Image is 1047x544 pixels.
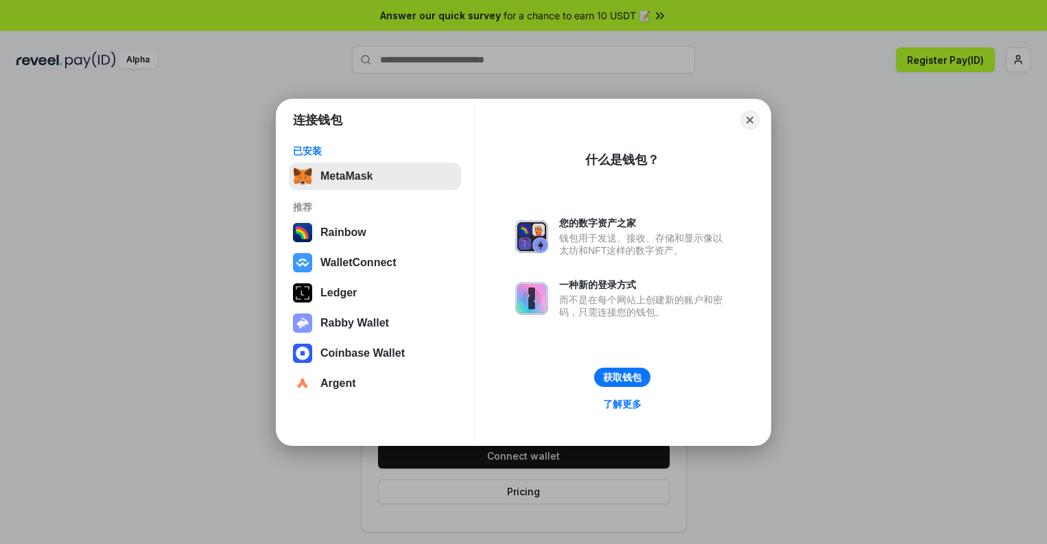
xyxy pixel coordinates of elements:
img: svg+xml,%3Csvg%20width%3D%2228%22%20height%3D%2228%22%20viewBox%3D%220%200%2028%2028%22%20fill%3D... [293,253,312,272]
div: 什么是钱包？ [585,152,659,168]
button: Ledger [289,279,461,307]
button: WalletConnect [289,249,461,276]
div: 已安装 [293,145,457,157]
img: svg+xml,%3Csvg%20width%3D%2228%22%20height%3D%2228%22%20viewBox%3D%220%200%2028%2028%22%20fill%3D... [293,344,312,363]
div: 而不是在每个网站上创建新的账户和密码，只需连接您的钱包。 [559,294,729,318]
button: MetaMask [289,163,461,190]
div: 了解更多 [603,398,642,410]
img: svg+xml,%3Csvg%20fill%3D%22none%22%20height%3D%2233%22%20viewBox%3D%220%200%2035%2033%22%20width%... [293,167,312,186]
div: Argent [320,377,356,390]
div: Rabby Wallet [320,317,389,329]
div: Coinbase Wallet [320,347,405,359]
div: 获取钱包 [603,371,642,383]
img: svg+xml,%3Csvg%20xmlns%3D%22http%3A%2F%2Fwww.w3.org%2F2000%2Fsvg%22%20width%3D%2228%22%20height%3... [293,283,312,303]
div: 一种新的登录方式 [559,279,729,291]
img: svg+xml,%3Csvg%20xmlns%3D%22http%3A%2F%2Fwww.w3.org%2F2000%2Fsvg%22%20fill%3D%22none%22%20viewBox... [515,282,548,315]
img: svg+xml,%3Csvg%20width%3D%2228%22%20height%3D%2228%22%20viewBox%3D%220%200%2028%2028%22%20fill%3D... [293,374,312,393]
button: Argent [289,370,461,397]
img: svg+xml,%3Csvg%20xmlns%3D%22http%3A%2F%2Fwww.w3.org%2F2000%2Fsvg%22%20fill%3D%22none%22%20viewBox... [293,314,312,333]
div: 钱包用于发送、接收、存储和显示像以太坊和NFT这样的数字资产。 [559,232,729,257]
div: 您的数字资产之家 [559,217,729,229]
button: Coinbase Wallet [289,340,461,367]
div: MetaMask [320,170,373,182]
img: svg+xml,%3Csvg%20width%3D%22120%22%20height%3D%22120%22%20viewBox%3D%220%200%20120%20120%22%20fil... [293,223,312,242]
div: 推荐 [293,201,457,213]
div: WalletConnect [320,257,397,269]
button: Rainbow [289,219,461,246]
div: Ledger [320,287,357,299]
img: svg+xml,%3Csvg%20xmlns%3D%22http%3A%2F%2Fwww.w3.org%2F2000%2Fsvg%22%20fill%3D%22none%22%20viewBox... [515,220,548,253]
button: Close [740,110,760,130]
button: Rabby Wallet [289,309,461,337]
div: Rainbow [320,226,366,239]
h1: 连接钱包 [293,112,342,128]
button: 获取钱包 [594,368,650,387]
a: 了解更多 [595,395,650,413]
